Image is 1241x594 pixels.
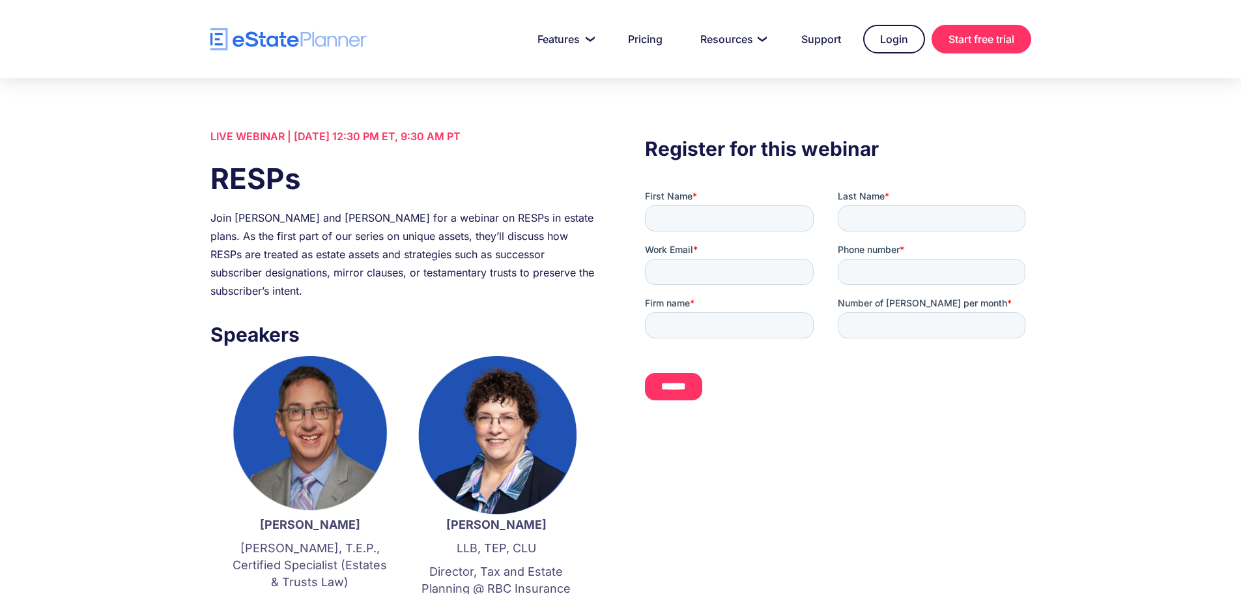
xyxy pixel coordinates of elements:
[522,26,606,52] a: Features
[932,25,1031,53] a: Start free trial
[863,25,925,53] a: Login
[210,127,596,145] div: LIVE WEBINAR | [DATE] 12:30 PM ET, 9:30 AM PT
[210,28,367,51] a: home
[685,26,779,52] a: Resources
[260,518,360,531] strong: [PERSON_NAME]
[210,319,596,349] h3: Speakers
[612,26,678,52] a: Pricing
[446,518,547,531] strong: [PERSON_NAME]
[210,158,596,199] h1: RESPs
[210,209,596,300] div: Join [PERSON_NAME] and [PERSON_NAME] for a webinar on RESPs in estate plans. As the first part of...
[416,540,577,557] p: LLB, TEP, CLU
[786,26,857,52] a: Support
[645,190,1031,423] iframe: Form 0
[230,540,390,591] p: [PERSON_NAME], T.E.P., Certified Specialist (Estates & Trusts Law)
[645,134,1031,164] h3: Register for this webinar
